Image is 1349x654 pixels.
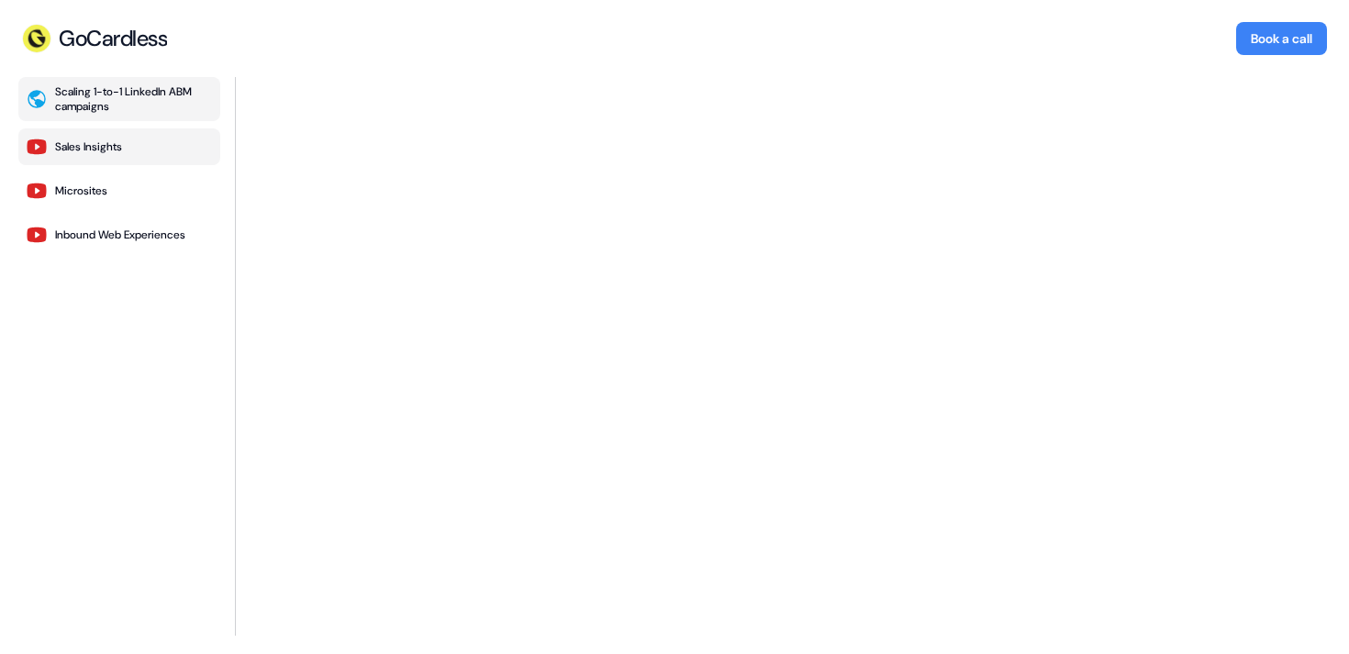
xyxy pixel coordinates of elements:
div: Inbound Web Experiences [55,227,185,242]
button: Sales Insights [18,128,220,165]
div: Sales Insights [55,139,122,154]
button: Microsites [18,172,220,209]
div: Microsites [55,183,107,198]
button: Inbound Web Experiences [18,216,220,253]
button: Book a call [1236,22,1327,55]
div: Scaling 1-to-1 LinkedIn ABM campaigns [55,84,213,114]
div: GoCardless [59,25,167,52]
button: Scaling 1-to-1 LinkedIn ABM campaigns [18,77,220,121]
